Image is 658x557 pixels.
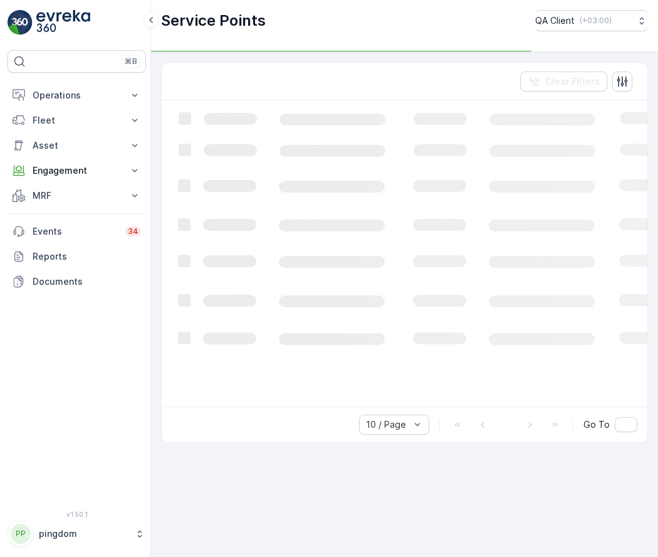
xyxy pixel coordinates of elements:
[8,83,146,108] button: Operations
[11,524,31,544] div: PP
[33,275,141,288] p: Documents
[8,108,146,133] button: Fleet
[8,158,146,183] button: Engagement
[8,219,146,244] a: Events34
[33,139,121,152] p: Asset
[161,11,266,31] p: Service Points
[33,164,121,177] p: Engagement
[535,10,648,31] button: QA Client(+03:00)
[8,244,146,269] a: Reports
[33,114,121,127] p: Fleet
[39,528,128,540] p: pingdom
[33,189,121,202] p: MRF
[33,225,118,238] p: Events
[128,226,138,236] p: 34
[8,511,146,518] span: v 1.50.1
[125,56,137,66] p: ⌘B
[8,10,33,35] img: logo
[535,14,575,27] p: QA Client
[8,133,146,158] button: Asset
[33,89,121,102] p: Operations
[8,183,146,208] button: MRF
[583,418,610,431] span: Go To
[8,521,146,547] button: PPpingdom
[520,72,607,92] button: Clear Filters
[33,250,141,263] p: Reports
[580,16,612,26] p: ( +03:00 )
[8,269,146,294] a: Documents
[545,75,600,88] p: Clear Filters
[36,10,90,35] img: logo_light-DOdMpM7g.png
